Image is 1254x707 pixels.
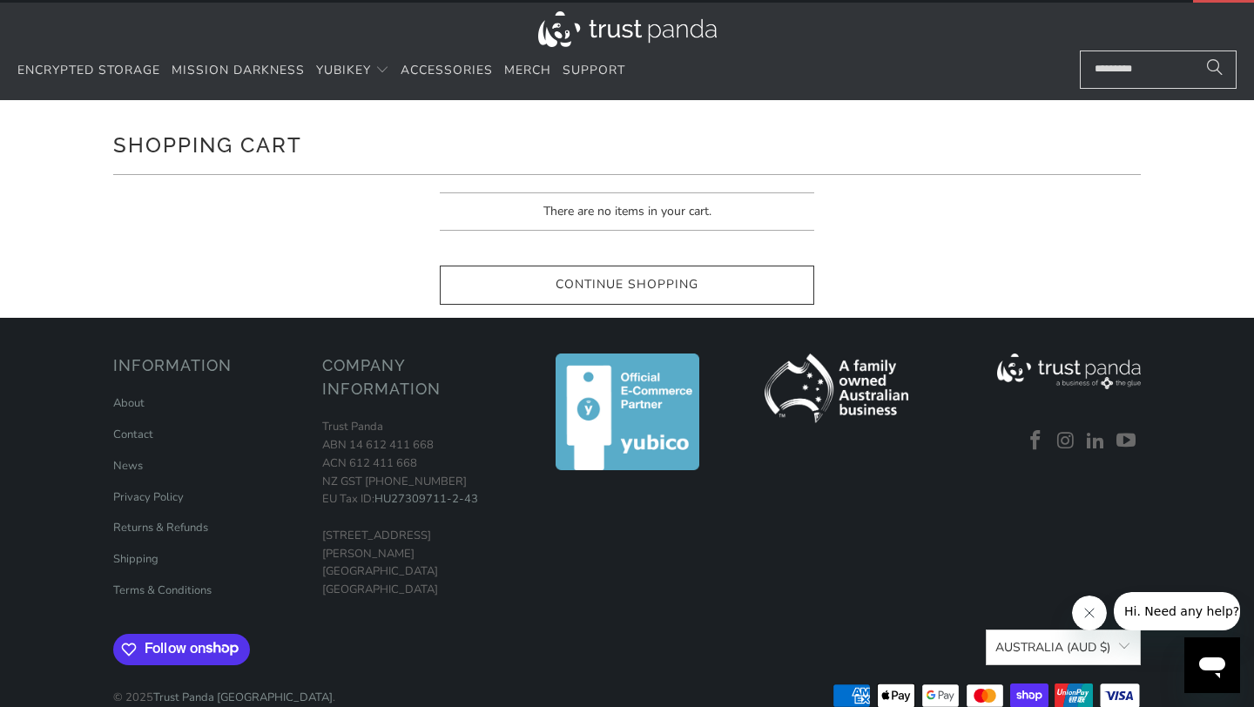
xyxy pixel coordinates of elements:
[1114,592,1240,630] iframe: Message from company
[316,50,389,91] summary: YubiKey
[563,62,625,78] span: Support
[17,62,160,78] span: Encrypted Storage
[1072,596,1107,630] iframe: Close message
[1193,50,1237,89] button: Search
[401,50,493,91] a: Accessories
[1184,637,1240,693] iframe: Button to launch messaging window
[17,50,625,91] nav: Translation missing: en.navigation.header.main_nav
[374,491,478,507] a: HU27309711-2-43
[1083,430,1109,453] a: Trust Panda Australia on LinkedIn
[1113,430,1139,453] a: Trust Panda Australia on YouTube
[113,671,335,707] p: © 2025 .
[401,62,493,78] span: Accessories
[17,50,160,91] a: Encrypted Storage
[153,690,333,705] a: Trust Panda [GEOGRAPHIC_DATA]
[538,11,717,47] img: Trust Panda Australia
[322,418,514,599] p: Trust Panda ABN 14 612 411 668 ACN 612 411 668 NZ GST [PHONE_NUMBER] EU Tax ID: [STREET_ADDRESS][...
[113,458,143,474] a: News
[316,62,371,78] span: YubiKey
[504,50,551,91] a: Merch
[172,50,305,91] a: Mission Darkness
[113,126,1141,161] h1: Shopping Cart
[113,582,212,598] a: Terms & Conditions
[113,551,158,567] a: Shipping
[1053,430,1079,453] a: Trust Panda Australia on Instagram
[986,630,1141,665] button: Australia (AUD $)
[563,50,625,91] a: Support
[113,489,184,505] a: Privacy Policy
[440,192,814,231] p: There are no items in your cart.
[1080,50,1237,89] input: Search...
[113,395,145,411] a: About
[113,427,153,442] a: Contact
[172,62,305,78] span: Mission Darkness
[504,62,551,78] span: Merch
[1022,430,1048,453] a: Trust Panda Australia on Facebook
[113,520,208,535] a: Returns & Refunds
[440,266,814,305] a: Continue Shopping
